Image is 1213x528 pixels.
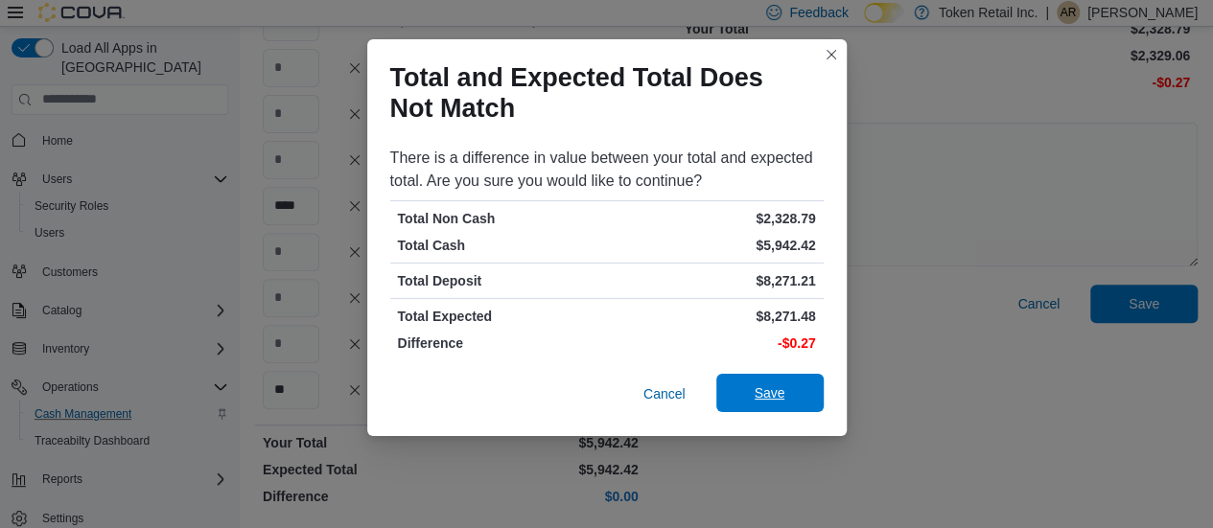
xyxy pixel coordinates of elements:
[398,333,603,353] p: Difference
[398,209,603,228] p: Total Non Cash
[398,271,603,290] p: Total Deposit
[611,271,816,290] p: $8,271.21
[398,307,603,326] p: Total Expected
[611,209,816,228] p: $2,328.79
[820,43,843,66] button: Closes this modal window
[643,384,686,403] span: Cancel
[611,333,816,353] p: -$0.27
[611,307,816,326] p: $8,271.48
[390,62,808,124] h1: Total and Expected Total Does Not Match
[398,236,603,255] p: Total Cash
[716,374,824,412] button: Save
[611,236,816,255] p: $5,942.42
[755,383,785,402] span: Save
[636,375,693,413] button: Cancel
[390,147,824,193] div: There is a difference in value between your total and expected total. Are you sure you would like...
